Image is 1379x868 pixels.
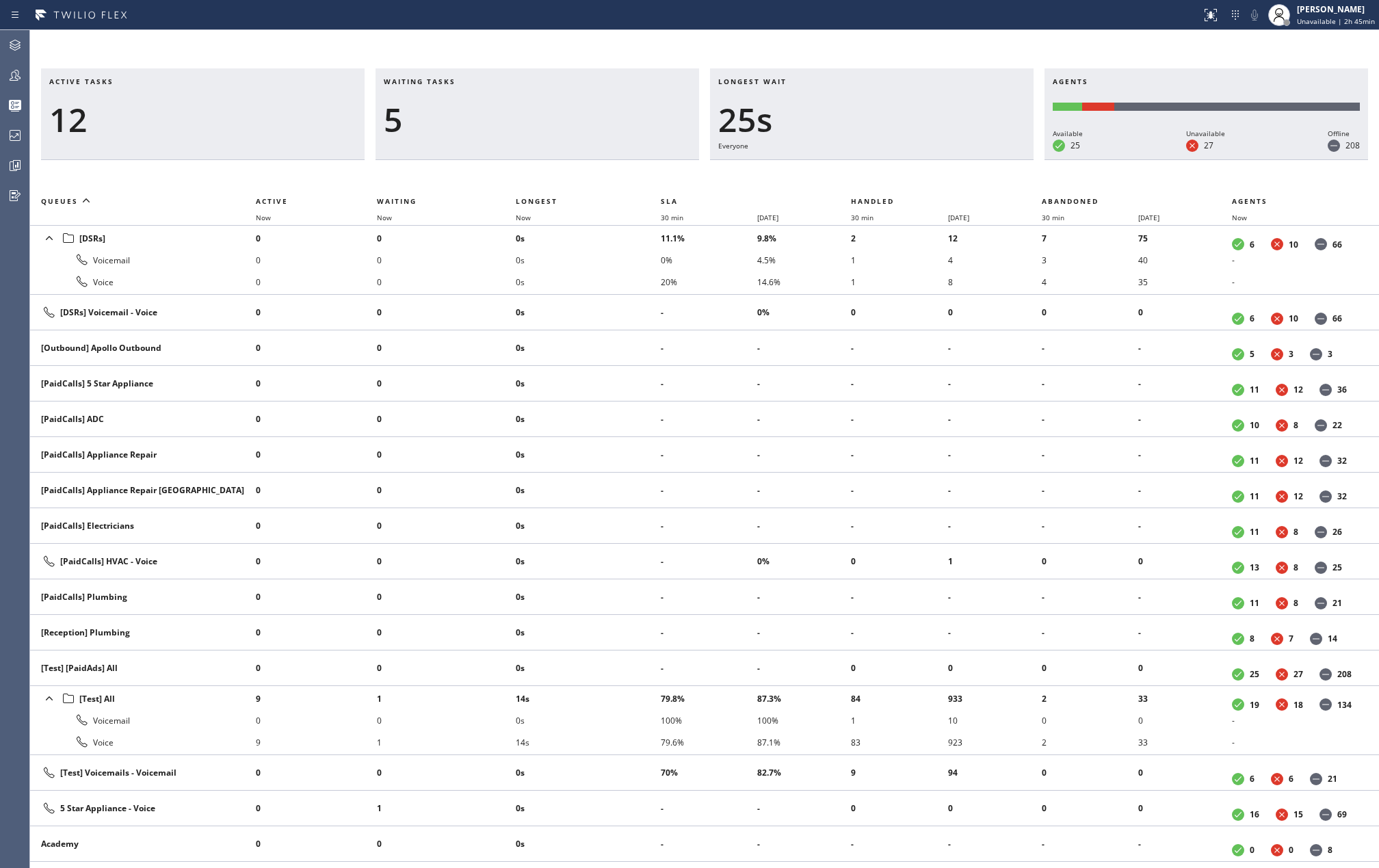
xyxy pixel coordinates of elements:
li: 0 [1138,709,1232,731]
li: 14.6% [757,271,851,293]
dd: 10 [1289,239,1298,250]
li: 0 [948,657,1042,679]
li: 0s [516,271,660,293]
li: - [1042,622,1139,644]
li: - [851,373,948,395]
li: 100% [757,709,851,731]
dt: Unavailable [1276,668,1288,681]
span: SLA [661,196,678,206]
li: 0s [516,408,660,430]
div: Available: 25 [1053,103,1082,111]
div: Everyone [718,140,1025,152]
span: [DATE] [948,213,969,222]
div: [DSRs] Voicemail - Voice [41,304,245,321]
dd: 27 [1293,668,1303,680]
div: Unavailable [1186,127,1225,140]
dt: Available [1232,384,1244,396]
dd: 3 [1289,348,1293,360]
li: 0s [516,709,660,731]
div: Voicemail [41,712,245,728]
li: 0 [1138,551,1232,573]
div: [DSRs] [41,228,245,248]
dt: Available [1232,526,1244,538]
li: - [1042,479,1139,501]
li: 0s [516,373,660,395]
li: 0s [516,444,660,466]
dt: Available [1232,698,1244,711]
dt: Unavailable [1276,597,1288,609]
li: - [757,444,851,466]
li: - [661,337,758,359]
li: 14s [516,731,660,753]
div: [PaidCalls] HVAC - Voice [41,553,245,570]
li: 0 [377,373,516,395]
li: 1 [948,551,1042,573]
li: 2 [1042,731,1139,753]
li: 0% [661,249,758,271]
span: [DATE] [1138,213,1159,222]
dt: Offline [1328,140,1340,152]
li: 9 [256,687,377,709]
span: Queues [41,196,78,206]
div: [Test] [PaidAds] All [41,662,245,674]
li: 0s [516,515,660,537]
span: [DATE] [757,213,778,222]
dd: 5 [1250,348,1255,360]
li: - [1138,373,1232,395]
div: Unavailable: 27 [1082,103,1114,111]
span: Abandoned [1042,196,1099,206]
div: [Outbound] Apollo Outbound [41,342,245,354]
li: 0 [256,227,377,249]
li: - [1042,337,1139,359]
li: 0 [256,408,377,430]
li: - [1138,408,1232,430]
li: 20% [661,271,758,293]
li: 0 [256,551,377,573]
li: 0 [377,657,516,679]
dd: 8 [1293,526,1298,538]
li: 0 [377,709,516,731]
li: - [1138,337,1232,359]
li: - [1138,622,1232,644]
li: 4 [1042,271,1139,293]
li: - [661,479,758,501]
li: - [948,444,1042,466]
dt: Offline [1319,384,1332,396]
li: 0 [377,622,516,644]
li: - [661,515,758,537]
li: 0s [516,249,660,271]
li: - [1232,271,1363,293]
li: 75 [1138,227,1232,249]
li: - [948,373,1042,395]
div: [Reception] Plumbing [41,627,245,638]
span: Now [1232,213,1247,222]
li: - [757,622,851,644]
li: - [661,586,758,608]
li: 0 [256,586,377,608]
li: 0s [516,227,660,249]
li: 0 [1042,657,1139,679]
li: 0 [1138,302,1232,324]
li: - [661,551,758,573]
li: 0 [256,657,377,679]
li: 1 [851,271,948,293]
span: Longest wait [718,77,787,86]
dt: Offline [1315,313,1327,325]
dt: Available [1232,313,1244,325]
dd: 134 [1337,699,1352,711]
dd: 6 [1250,313,1255,324]
dd: 8 [1293,419,1298,431]
li: - [851,515,948,537]
li: - [948,479,1042,501]
span: Waiting [377,196,417,206]
div: [PaidCalls] Plumbing [41,591,245,603]
dd: 12 [1293,384,1303,395]
div: [Test] All [41,689,245,708]
dt: Available [1232,562,1244,574]
li: 0 [1042,709,1139,731]
li: 9 [851,762,948,784]
li: - [661,373,758,395]
li: - [1232,709,1363,731]
dd: 8 [1293,597,1298,609]
li: 0s [516,622,660,644]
